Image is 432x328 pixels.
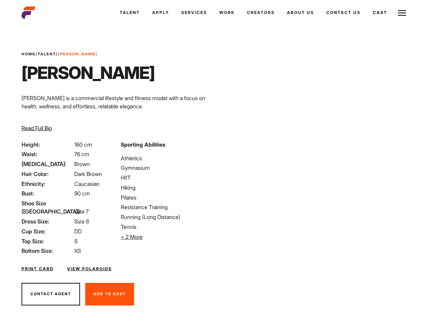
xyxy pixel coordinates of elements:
[22,237,73,245] span: Top Size:
[74,141,92,148] span: 160 cm
[22,116,212,140] p: Through her modeling and wellness brand, HEAL, she inspires others on their wellness journeys—cha...
[74,208,89,215] span: Size 7
[58,52,97,56] strong: [PERSON_NAME]
[74,228,82,235] span: DD
[121,213,212,221] li: Running (Long Distance)
[22,266,53,272] a: Print Card
[22,6,35,19] img: cropped-aefm-brand-fav-22-square.png
[146,3,175,22] a: Apply
[74,161,90,167] span: Brown
[22,140,73,149] span: Height:
[74,180,100,187] span: Caucasian
[241,3,281,22] a: Creators
[85,283,134,305] button: Add To Cast
[22,51,97,57] span: / /
[398,9,406,17] img: Burger icon
[74,247,81,254] span: XS
[93,291,126,296] span: Add To Cast
[22,247,73,255] span: Bottom Size:
[22,283,80,305] button: Contact Agent
[74,170,102,177] span: Dark Brown
[22,124,52,132] button: Read Full Bio
[22,180,73,188] span: Ethnicity:
[67,266,112,272] a: View Polaroids
[121,164,212,172] li: Gymnasium
[175,3,213,22] a: Services
[22,94,212,110] p: [PERSON_NAME] is a commercial lifestyle and fitness model with a focus on health, wellness, and e...
[74,151,89,158] span: 76 cm
[22,63,155,83] h1: [PERSON_NAME]
[22,125,52,132] span: Read Full Bio
[121,203,212,211] li: Resistance Training
[121,174,212,182] li: HIIT
[22,170,73,178] span: Hair Color:
[22,227,73,235] span: Cup Size:
[121,223,212,231] li: Tennis
[22,199,73,216] span: Shoe Size ([GEOGRAPHIC_DATA]):
[22,189,73,197] span: Bust:
[38,52,56,56] a: Talent
[213,3,241,22] a: Work
[74,218,89,225] span: Size 8
[121,183,212,192] li: Hiking
[121,193,212,202] li: Pilates
[22,52,36,56] a: Home
[74,238,78,245] span: S
[121,154,212,162] li: Athletics
[22,217,73,225] span: Dress Size:
[320,3,367,22] a: Contact Us
[121,141,165,148] strong: Sporting Abilities
[22,160,73,168] span: [MEDICAL_DATA]:
[367,3,393,22] a: Cast
[22,150,73,158] span: Waist:
[114,3,146,22] a: Talent
[121,233,143,240] span: + 2 More
[281,3,320,22] a: About Us
[74,190,90,197] span: 90 cm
